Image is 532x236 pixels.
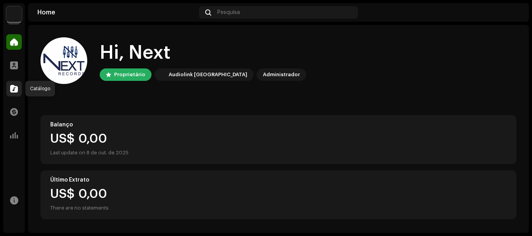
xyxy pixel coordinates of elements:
div: Home [37,9,196,16]
div: Balanço [50,122,507,128]
div: Last update on 8 de out. de 2025 [50,148,507,157]
span: Pesquisa [217,9,240,16]
img: 83fcb188-c23a-4f27-9ded-e3f731941e57 [41,37,87,84]
re-o-card-value: Último Extrato [41,170,516,219]
div: Hi, Next [100,40,306,65]
div: Audiolink [GEOGRAPHIC_DATA] [169,70,247,79]
img: 730b9dfe-18b5-4111-b483-f30b0c182d82 [6,6,22,22]
div: Administrador [263,70,300,79]
div: Proprietário [114,70,145,79]
re-o-card-value: Balanço [41,115,516,164]
div: Último Extrato [50,177,507,183]
div: There are no statements [50,203,109,213]
img: 83fcb188-c23a-4f27-9ded-e3f731941e57 [507,6,520,19]
img: 730b9dfe-18b5-4111-b483-f30b0c182d82 [156,70,166,79]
